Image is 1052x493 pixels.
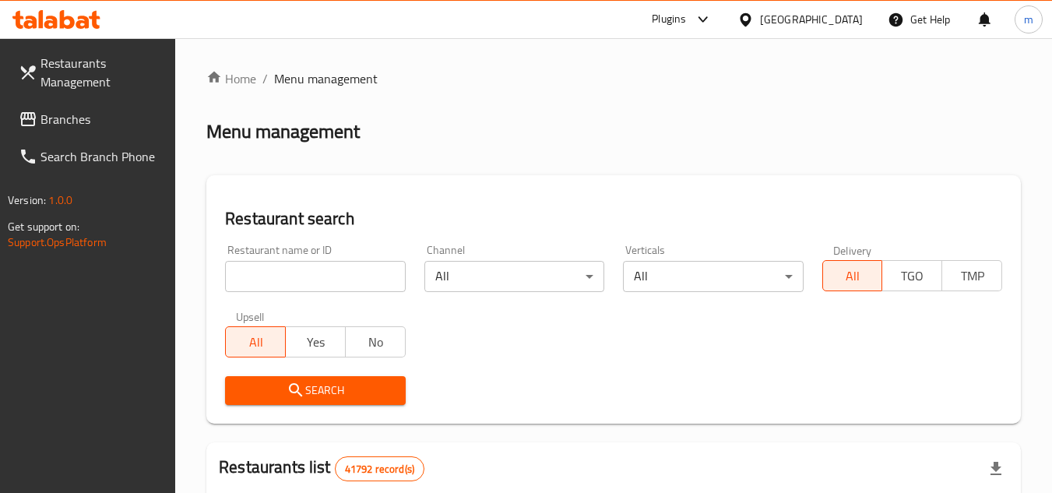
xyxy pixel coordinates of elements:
[335,456,424,481] div: Total records count
[760,11,863,28] div: [GEOGRAPHIC_DATA]
[1024,11,1033,28] span: m
[336,462,424,477] span: 41792 record(s)
[225,376,405,405] button: Search
[48,190,72,210] span: 1.0.0
[822,260,883,291] button: All
[292,331,340,354] span: Yes
[40,110,164,129] span: Branches
[8,232,107,252] a: Support.OpsPlatform
[285,326,346,357] button: Yes
[236,311,265,322] label: Upsell
[345,326,406,357] button: No
[829,265,877,287] span: All
[225,261,405,292] input: Search for restaurant name or ID..
[274,69,378,88] span: Menu management
[977,450,1015,488] div: Export file
[262,69,268,88] li: /
[352,331,399,354] span: No
[237,381,392,400] span: Search
[881,260,942,291] button: TGO
[206,119,360,144] h2: Menu management
[652,10,686,29] div: Plugins
[206,69,1021,88] nav: breadcrumb
[232,331,280,354] span: All
[623,261,803,292] div: All
[40,54,164,91] span: Restaurants Management
[225,207,1002,231] h2: Restaurant search
[941,260,1002,291] button: TMP
[948,265,996,287] span: TMP
[6,44,176,100] a: Restaurants Management
[225,326,286,357] button: All
[206,69,256,88] a: Home
[40,147,164,166] span: Search Branch Phone
[424,261,604,292] div: All
[8,190,46,210] span: Version:
[888,265,936,287] span: TGO
[219,456,424,481] h2: Restaurants list
[6,100,176,138] a: Branches
[6,138,176,175] a: Search Branch Phone
[833,245,872,255] label: Delivery
[8,217,79,237] span: Get support on:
